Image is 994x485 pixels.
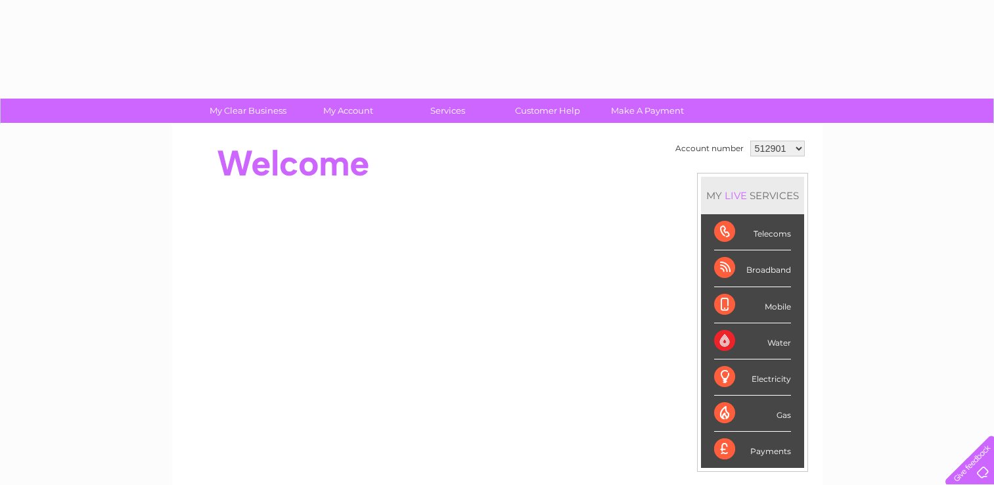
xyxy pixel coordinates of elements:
[394,99,502,123] a: Services
[714,287,791,323] div: Mobile
[714,359,791,396] div: Electricity
[714,323,791,359] div: Water
[672,137,747,160] td: Account number
[714,432,791,467] div: Payments
[701,177,804,214] div: MY SERVICES
[714,396,791,432] div: Gas
[294,99,402,123] a: My Account
[194,99,302,123] a: My Clear Business
[493,99,602,123] a: Customer Help
[722,189,750,202] div: LIVE
[714,214,791,250] div: Telecoms
[714,250,791,287] div: Broadband
[593,99,702,123] a: Make A Payment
